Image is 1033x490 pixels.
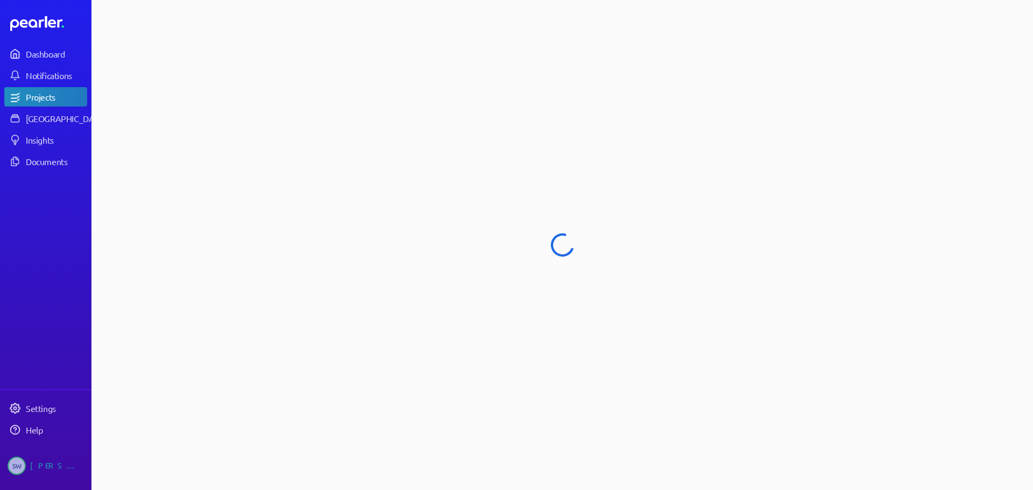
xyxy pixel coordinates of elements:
a: Projects [4,87,87,106]
span: Steve Whittington [8,457,26,475]
a: SW[PERSON_NAME] [4,452,87,479]
a: Settings [4,399,87,418]
div: Insights [26,134,86,145]
a: Insights [4,130,87,150]
a: Dashboard [4,44,87,63]
div: Dashboard [26,48,86,59]
div: [PERSON_NAME] [30,457,84,475]
a: [GEOGRAPHIC_DATA] [4,109,87,128]
div: Notifications [26,70,86,81]
div: Documents [26,156,86,167]
a: Help [4,420,87,439]
a: Notifications [4,66,87,85]
div: Settings [26,403,86,414]
div: Help [26,424,86,435]
a: Dashboard [10,16,87,31]
a: Documents [4,152,87,171]
div: Projects [26,91,86,102]
div: [GEOGRAPHIC_DATA] [26,113,106,124]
